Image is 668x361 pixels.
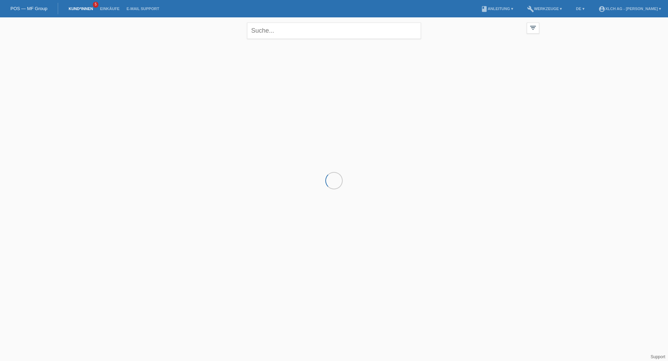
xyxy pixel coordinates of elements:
a: account_circleXLCH AG - [PERSON_NAME] ▾ [595,7,665,11]
input: Suche... [247,23,421,39]
i: account_circle [598,6,605,13]
a: Support [651,354,665,359]
a: buildWerkzeuge ▾ [524,7,566,11]
a: DE ▾ [572,7,588,11]
a: Einkäufe [96,7,123,11]
i: build [527,6,534,13]
a: bookAnleitung ▾ [477,7,517,11]
i: book [481,6,488,13]
i: filter_list [529,24,537,32]
a: E-Mail Support [123,7,163,11]
a: Kund*innen [65,7,96,11]
a: POS — MF Group [10,6,47,11]
span: 5 [93,2,98,8]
